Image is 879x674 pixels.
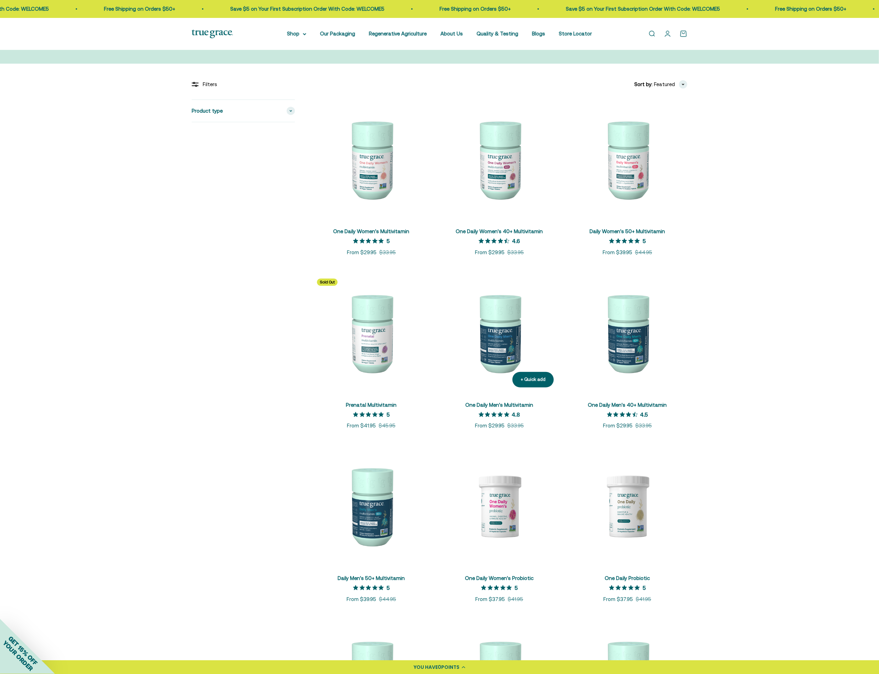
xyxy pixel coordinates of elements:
[609,583,643,593] span: 5 out 5 stars rating in total 3 reviews
[347,422,376,430] sale-price: From $41.95
[465,575,534,581] a: One Daily Women's Probiotic
[636,595,652,603] compare-at-price: $41.95
[568,273,687,393] img: One Daily Men's 40+ Multivitamin
[515,584,518,591] p: 5
[311,446,431,566] img: Daily Men's 50+ Multivitamin
[192,80,295,89] div: Filters
[512,237,520,244] p: 4.6
[404,6,476,12] a: Free Shipping on Orders $50+
[654,80,675,89] span: Featured
[532,31,545,37] a: Blogs
[369,31,427,37] a: Regenerative Agriculture
[379,595,396,603] compare-at-price: $44.95
[605,575,650,581] a: One Daily Probiotic
[347,248,377,257] sale-price: From $29.95
[441,664,459,671] span: POINTS
[311,100,431,219] img: We select ingredients that play a concrete role in true health, and we include them at effective ...
[568,100,687,219] img: Daily Multivitamin for Energy, Longevity, Heart Health, & Memory Support* L-ergothioneine to supp...
[192,107,223,115] span: Product type
[379,248,396,257] compare-at-price: $33.95
[386,411,390,418] p: 5
[635,422,652,430] compare-at-price: $33.95
[346,402,397,408] a: Prenatal Multivitamin
[441,31,463,37] a: About Us
[740,6,811,12] a: Free Shipping on Orders $50+
[439,446,559,566] img: Daily Probiotic for Women's Vaginal, Digestive, and Immune Support* - 90 Billion CFU at time of m...
[559,31,592,37] a: Store Locator
[507,248,524,257] compare-at-price: $33.95
[640,411,648,418] p: 4.5
[386,237,390,244] p: 5
[643,237,646,244] p: 5
[414,664,438,671] span: YOU HAVE
[438,664,441,671] span: 0
[69,6,140,12] a: Free Shipping on Orders $50+
[643,584,646,591] p: 5
[347,595,376,603] sale-price: From $39.95
[531,5,685,13] p: Save $5 on Your First Subscription Order With Code: WELCOME5
[476,595,505,603] sale-price: From $37.95
[192,100,295,122] summary: Product type
[477,31,518,37] a: Quality & Testing
[439,100,559,219] img: Daily Multivitamin for Immune Support, Energy, Daily Balance, and Healthy Bone Support* Vitamin A...
[609,236,643,246] span: 5 out 5 stars rating in total 13 reviews
[607,409,640,419] span: 4.5 out 5 stars rating in total 4 reviews
[439,273,559,393] img: One Daily Men's Multivitamin
[7,635,39,667] span: GET 15% OFF
[353,236,386,246] span: 5 out 5 stars rating in total 11 reviews
[604,595,633,603] sale-price: From $37.95
[479,409,512,419] span: 4.8 out 5 stars rating in total 6 reviews
[320,31,355,37] a: Our Packaging
[379,422,396,430] compare-at-price: $45.95
[635,248,652,257] compare-at-price: $44.95
[512,411,520,418] p: 4.8
[311,273,431,393] img: Daily Multivitamin to Support a Healthy Mom & Baby* For women during pre-conception, pregnancy, a...
[466,402,533,408] a: One Daily Men's Multivitamin
[654,80,687,89] button: Featured
[1,640,34,673] span: YOUR ORDER
[521,376,546,383] div: + Quick add
[456,228,543,234] a: One Daily Women's 40+ Multivitamin
[475,422,505,430] sale-price: From $29.95
[333,228,410,234] a: One Daily Women's Multivitamin
[512,372,554,387] button: + Quick add
[603,248,632,257] sale-price: From $39.95
[481,583,515,593] span: 5 out 5 stars rating in total 11 reviews
[634,80,653,89] span: Sort by:
[508,595,523,603] compare-at-price: $41.95
[353,583,386,593] span: 5 out 5 stars rating in total 3 reviews
[479,236,512,246] span: 4.6 out 5 stars rating in total 25 reviews
[507,422,524,430] compare-at-price: $33.95
[588,402,667,408] a: One Daily Men's 40+ Multivitamin
[287,30,306,38] summary: Shop
[475,248,505,257] sale-price: From $29.95
[603,422,633,430] sale-price: From $29.95
[195,5,349,13] p: Save $5 on Your First Subscription Order With Code: WELCOME5
[386,584,390,591] p: 5
[590,228,665,234] a: Daily Women's 50+ Multivitamin
[353,409,386,419] span: 5 out 5 stars rating in total 4 reviews
[338,575,405,581] a: Daily Men's 50+ Multivitamin
[568,446,687,566] img: Daily Probiotic forDigestive and Immune Support:* - 90 Billion CFU at time of manufacturing (30 B...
